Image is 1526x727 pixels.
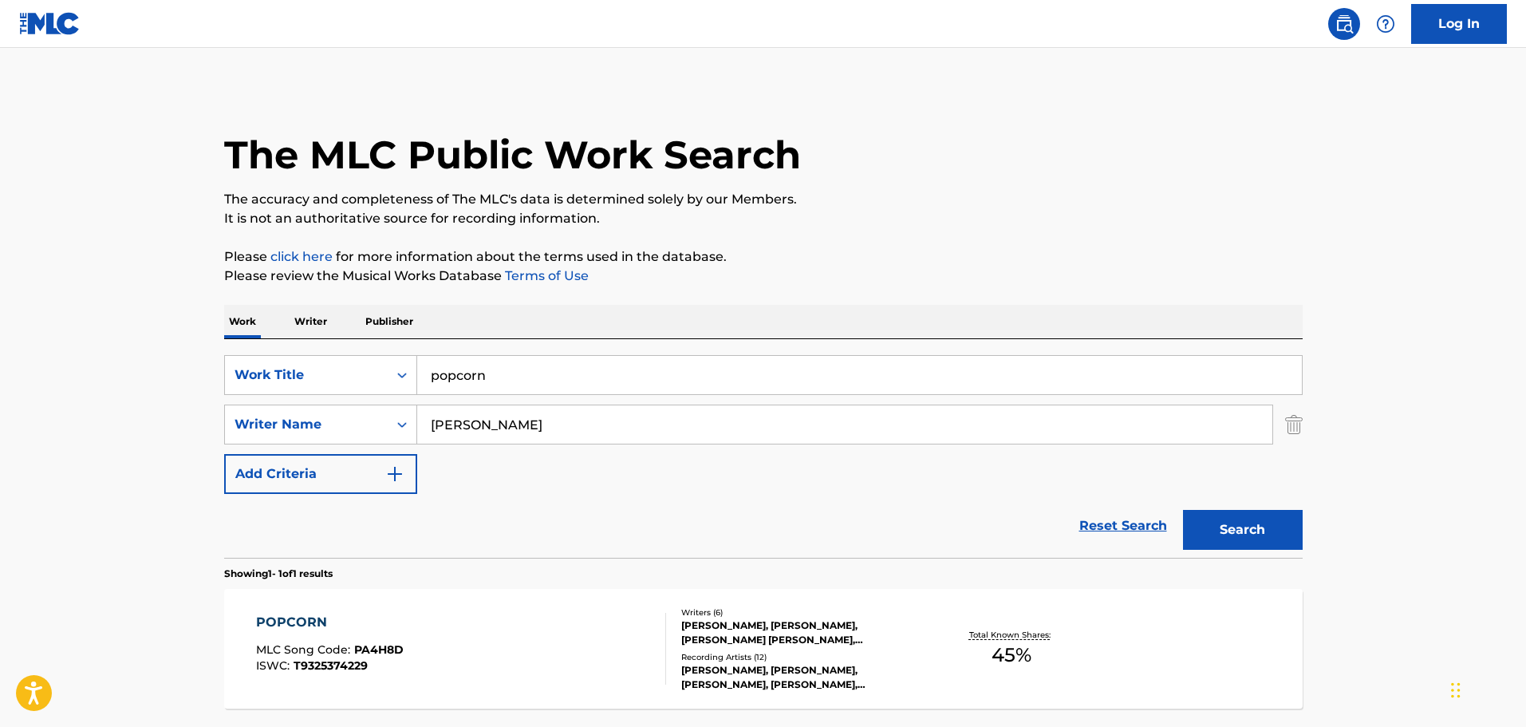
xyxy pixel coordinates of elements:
p: Showing 1 - 1 of 1 results [224,567,333,581]
p: Total Known Shares: [969,629,1055,641]
div: Work Title [235,365,378,385]
form: Search Form [224,355,1303,558]
span: T9325374229 [294,658,368,673]
p: Work [224,305,261,338]
span: ISWC : [256,658,294,673]
p: Writer [290,305,332,338]
img: MLC Logo [19,12,81,35]
iframe: Chat Widget [1446,650,1526,727]
a: POPCORNMLC Song Code:PA4H8DISWC:T9325374229Writers (6)[PERSON_NAME], [PERSON_NAME], [PERSON_NAME]... [224,589,1303,709]
a: Log In [1411,4,1507,44]
span: 45 % [992,641,1031,670]
div: Drag [1451,666,1461,714]
img: Delete Criterion [1285,405,1303,444]
div: Writers ( 6 ) [681,606,922,618]
p: The accuracy and completeness of The MLC's data is determined solely by our Members. [224,190,1303,209]
div: [PERSON_NAME], [PERSON_NAME], [PERSON_NAME] [PERSON_NAME], [PERSON_NAME], [PERSON_NAME] VAN [681,618,922,647]
a: Terms of Use [502,268,589,283]
div: POPCORN [256,613,404,632]
div: Help [1370,8,1402,40]
div: Writer Name [235,415,378,434]
img: help [1376,14,1395,34]
a: click here [270,249,333,264]
span: PA4H8D [354,642,404,657]
button: Add Criteria [224,454,417,494]
img: 9d2ae6d4665cec9f34b9.svg [385,464,404,484]
button: Search [1183,510,1303,550]
h1: The MLC Public Work Search [224,131,801,179]
p: Please review the Musical Works Database [224,267,1303,286]
img: search [1335,14,1354,34]
div: Recording Artists ( 12 ) [681,651,922,663]
a: Public Search [1328,8,1360,40]
p: It is not an authoritative source for recording information. [224,209,1303,228]
p: Publisher [361,305,418,338]
p: Please for more information about the terms used in the database. [224,247,1303,267]
span: MLC Song Code : [256,642,354,657]
div: [PERSON_NAME], [PERSON_NAME], [PERSON_NAME], [PERSON_NAME], [PERSON_NAME] [681,663,922,692]
a: Reset Search [1071,508,1175,543]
